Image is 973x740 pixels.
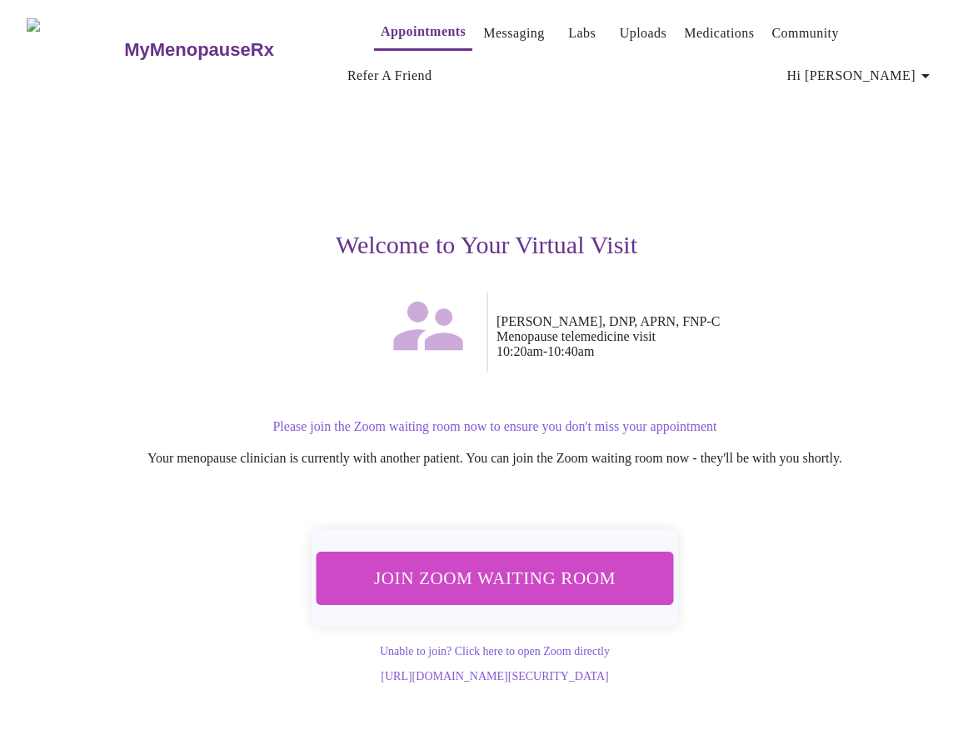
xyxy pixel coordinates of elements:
[374,15,472,51] button: Appointments
[556,17,609,50] button: Labs
[677,17,761,50] button: Medications
[381,670,608,682] a: [URL][DOMAIN_NAME][SECURITY_DATA]
[347,64,432,87] a: Refer a Friend
[43,419,946,434] p: Please join the Zoom waiting room now to ensure you don't miss your appointment
[27,18,122,81] img: MyMenopauseRx Logo
[338,562,651,593] span: Join Zoom Waiting Room
[568,22,596,45] a: Labs
[341,59,439,92] button: Refer a Friend
[27,231,946,259] h3: Welcome to Your Virtual Visit
[620,22,667,45] a: Uploads
[496,314,946,359] p: [PERSON_NAME], DNP, APRN, FNP-C Menopause telemedicine visit 10:20am - 10:40am
[477,17,551,50] button: Messaging
[684,22,754,45] a: Medications
[613,17,674,50] button: Uploads
[765,17,846,50] button: Community
[124,39,274,61] h3: MyMenopauseRx
[781,59,942,92] button: Hi [PERSON_NAME]
[381,20,466,43] a: Appointments
[122,21,341,79] a: MyMenopauseRx
[380,645,610,657] a: Unable to join? Click here to open Zoom directly
[787,64,936,87] span: Hi [PERSON_NAME]
[483,22,544,45] a: Messaging
[316,552,673,604] button: Join Zoom Waiting Room
[43,451,946,466] p: Your menopause clinician is currently with another patient. You can join the Zoom waiting room no...
[771,22,839,45] a: Community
